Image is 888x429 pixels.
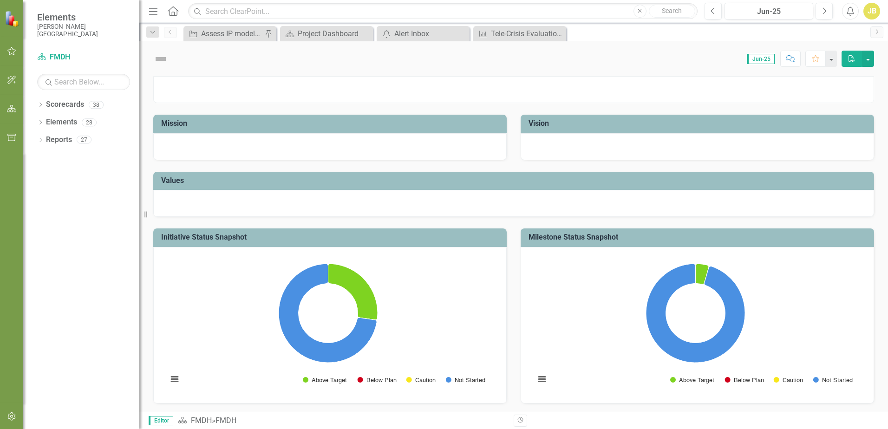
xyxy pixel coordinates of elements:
[161,233,502,241] h3: Initiative Status Snapshot
[747,54,775,64] span: Jun-25
[89,101,104,109] div: 38
[186,28,262,39] a: Assess IP model and identify opportunities for growth
[704,266,709,285] path: Caution, 0.
[191,416,212,425] a: FMDH
[725,3,813,19] button: Jun-25
[37,74,130,90] input: Search Below...
[530,254,861,394] svg: Interactive chart
[646,264,745,363] path: Not Started, 127.
[161,119,502,128] h3: Mission
[279,264,377,363] path: Not Started, 8.
[37,12,130,23] span: Elements
[46,99,84,110] a: Scorecards
[491,28,564,39] div: Tele-Crisis Evaluation Request to Start Time (mins)
[530,254,864,394] div: Chart. Highcharts interactive chart.
[813,377,852,383] button: Show Not Started
[188,3,698,19] input: Search ClearPoint...
[5,10,21,26] img: ClearPoint Strategy
[46,117,77,128] a: Elements
[163,254,493,394] svg: Interactive chart
[282,28,371,39] a: Project Dashboard
[476,28,564,39] a: Tele-Crisis Evaluation Request to Start Time (mins)
[168,373,181,386] button: View chart menu, Chart
[201,28,262,39] div: Assess IP model and identify opportunities for growth
[529,233,869,241] h3: Milestone Status Snapshot
[725,377,764,383] button: Show Below Plan
[394,28,467,39] div: Alert Inbox
[37,23,130,38] small: [PERSON_NAME][GEOGRAPHIC_DATA]
[670,377,714,383] button: Show Above Target
[774,377,803,383] button: Show Caution
[215,416,236,425] div: FMDH
[529,119,869,128] h3: Vision
[863,3,880,19] button: JB
[37,52,130,63] a: FMDH
[82,118,97,126] div: 28
[358,317,377,320] path: Caution, 0.
[77,136,91,144] div: 27
[303,377,347,383] button: Show Above Target
[358,377,396,383] button: Show Below Plan
[46,135,72,145] a: Reports
[695,264,709,284] path: Above Target, 6.
[328,264,378,320] path: Above Target, 3.
[379,28,467,39] a: Alert Inbox
[446,377,485,383] button: Show Not Started
[406,377,436,383] button: Show Caution
[728,6,810,17] div: Jun-25
[649,5,695,18] button: Search
[662,7,682,14] span: Search
[161,176,869,185] h3: Values
[178,416,507,426] div: »
[153,52,168,66] img: Not Defined
[163,254,497,394] div: Chart. Highcharts interactive chart.
[149,416,173,425] span: Editor
[535,373,548,386] button: View chart menu, Chart
[298,28,371,39] div: Project Dashboard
